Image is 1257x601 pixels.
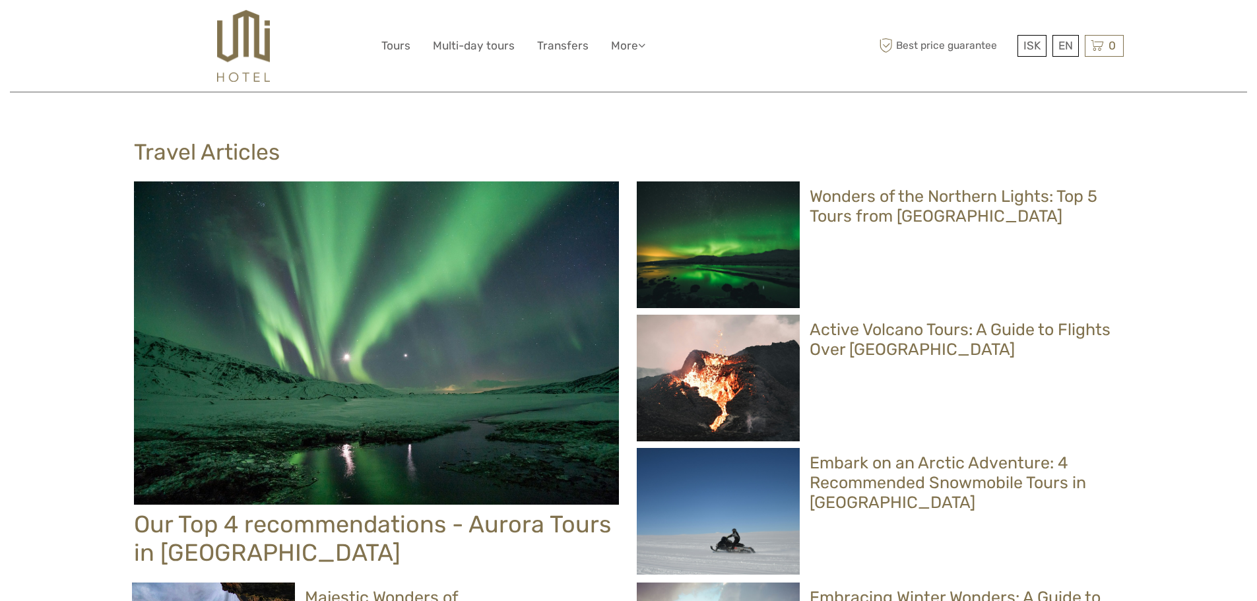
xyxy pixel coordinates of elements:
[134,139,1124,166] h1: Travel Articles
[134,181,619,505] img: Our Top 4 recommendations - Aurora Tours in North Iceland
[134,181,619,564] a: Our Top 4 recommendations - Aurora Tours in [GEOGRAPHIC_DATA]
[876,35,1014,57] span: Best price guarantee
[1023,39,1041,52] span: ISK
[810,453,1116,513] h2: Embark on an Arctic Adventure: 4 Recommended Snowmobile Tours in [GEOGRAPHIC_DATA]
[537,36,589,55] a: Transfers
[381,36,410,55] a: Tours
[134,510,619,567] h2: Our Top 4 recommendations - Aurora Tours in [GEOGRAPHIC_DATA]
[1052,35,1079,57] div: EN
[611,36,645,55] a: More
[810,320,1116,360] h2: Active Volcano Tours: A Guide to Flights Over [GEOGRAPHIC_DATA]
[217,10,269,82] img: 526-1e775aa5-7374-4589-9d7e-5793fb20bdfc_logo_big.jpg
[1107,39,1118,52] span: 0
[433,36,515,55] a: Multi-day tours
[810,187,1116,226] h2: Wonders of the Northern Lights: Top 5 Tours from [GEOGRAPHIC_DATA]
